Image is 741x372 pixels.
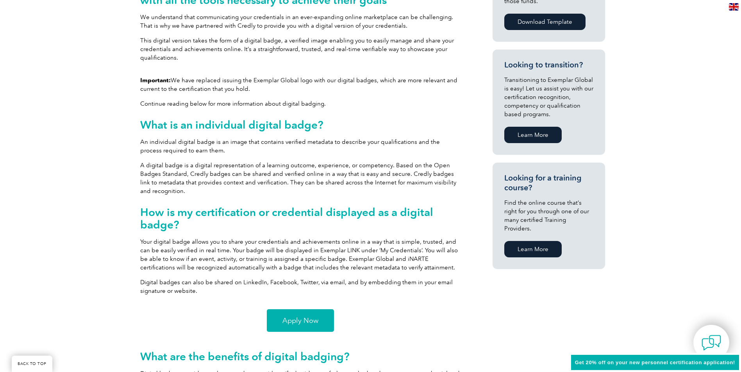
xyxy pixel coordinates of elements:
a: BACK TO TOP [12,356,52,372]
a: Learn More [504,241,562,257]
p: Digital badges can also be shared on LinkedIn, Facebook, Twitter, via email, and by embedding the... [140,278,461,295]
p: Continue reading below for more information about digital badging. [140,99,461,108]
p: We understand that communicating your credentials in an ever-expanding online marketplace can be ... [140,13,461,30]
p: Your digital badge allows you to share your credentials and achievements online in a way that is ... [140,237,461,272]
h2: What is an individual digital badge? [140,119,461,131]
p: We have replaced issuing the Exemplar Global logo with our digital badges, which are more relevan... [140,76,461,93]
a: Download Template [504,14,586,30]
p: Find the online course that’s right for you through one of our many certified Training Providers. [504,198,593,233]
h3: Looking for a training course? [504,173,593,193]
h3: Looking to transition? [504,60,593,70]
p: A digital badge is a digital representation of a learning outcome, experience, or competency. Bas... [140,161,461,195]
p: An individual digital badge is an image that contains verified metadata to describe your qualific... [140,138,461,155]
h2: How is my certification or credential displayed as a digital badge? [140,206,461,231]
img: contact-chat.png [702,333,721,353]
a: Learn More [504,127,562,143]
strong: Important: [140,77,171,84]
img: en [729,3,739,11]
span: Get 20% off on your new personnel certification application! [575,360,735,365]
a: Apply Now [267,309,334,332]
p: This digital version takes the form of a digital badge, a verified image enabling you to easily m... [140,36,461,62]
p: Transitioning to Exemplar Global is easy! Let us assist you with our certification recognition, c... [504,76,593,119]
h2: What are the benefits of digital badging? [140,350,461,363]
span: Apply Now [282,317,318,324]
